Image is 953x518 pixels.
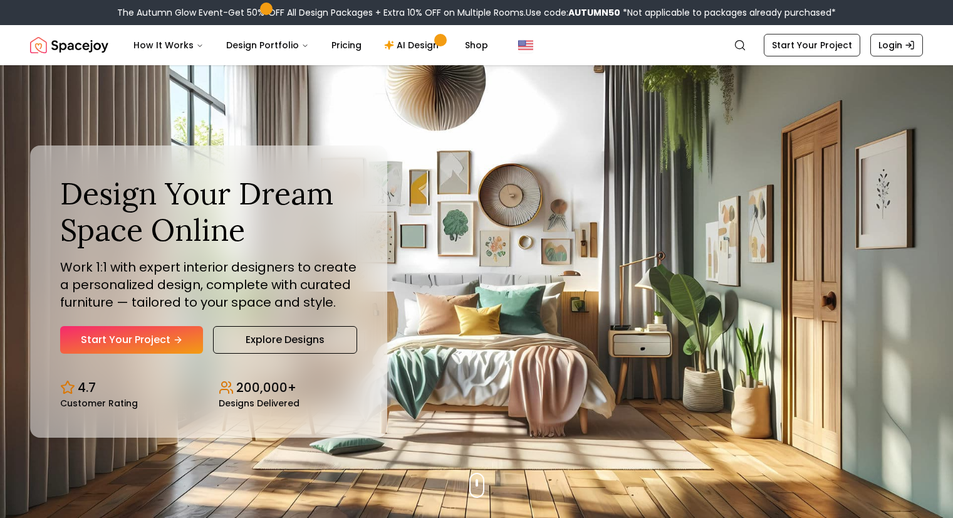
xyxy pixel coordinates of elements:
h1: Design Your Dream Space Online [60,176,357,248]
nav: Global [30,25,923,65]
img: United States [518,38,533,53]
p: 4.7 [78,379,96,396]
a: Shop [455,33,498,58]
img: Spacejoy Logo [30,33,108,58]
span: Use code: [526,6,620,19]
a: Start Your Project [60,326,203,354]
b: AUTUMN50 [568,6,620,19]
a: Explore Designs [213,326,357,354]
a: Start Your Project [764,34,860,56]
button: Design Portfolio [216,33,319,58]
span: *Not applicable to packages already purchased* [620,6,836,19]
button: How It Works [123,33,214,58]
small: Designs Delivered [219,399,299,408]
p: 200,000+ [236,379,296,396]
a: Login [870,34,923,56]
nav: Main [123,33,498,58]
p: Work 1:1 with expert interior designers to create a personalized design, complete with curated fu... [60,258,357,311]
div: Design stats [60,369,357,408]
div: The Autumn Glow Event-Get 50% OFF All Design Packages + Extra 10% OFF on Multiple Rooms. [117,6,836,19]
a: AI Design [374,33,452,58]
a: Spacejoy [30,33,108,58]
small: Customer Rating [60,399,138,408]
a: Pricing [321,33,372,58]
